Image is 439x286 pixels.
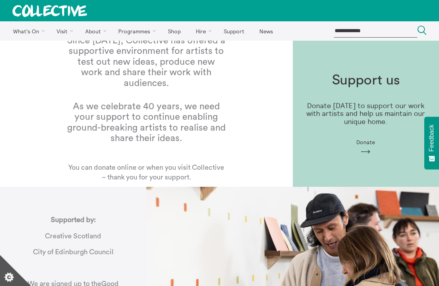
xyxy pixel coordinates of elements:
a: Visit [50,21,77,41]
a: Support [217,21,251,41]
p: City of Edinburgh Council [33,247,114,257]
button: Feedback - Show survey [424,117,439,169]
h1: Since [DATE], Collective has offered a supportive environment for artists to test out new ideas, ... [66,36,226,89]
span: Donate [356,139,375,145]
a: Hire [189,21,216,41]
a: About [78,21,110,41]
p: Donate [DATE] to support our work with artists and help us maintain our unique home. [305,102,427,126]
a: News [252,21,280,41]
a: Shop [161,21,187,41]
h1: Support us [332,72,400,88]
p: You can donate online or when you visit Collective – thank you for your support. [66,163,226,192]
p: Creative Scotland [45,231,101,241]
strong: Supported by: [51,216,96,223]
span: Feedback [428,124,435,152]
a: What's On [6,21,48,41]
h1: As we celebrate 40 years, we need your support to continue enabling ground-breaking artists to re... [66,102,226,144]
a: Programmes [112,21,160,41]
